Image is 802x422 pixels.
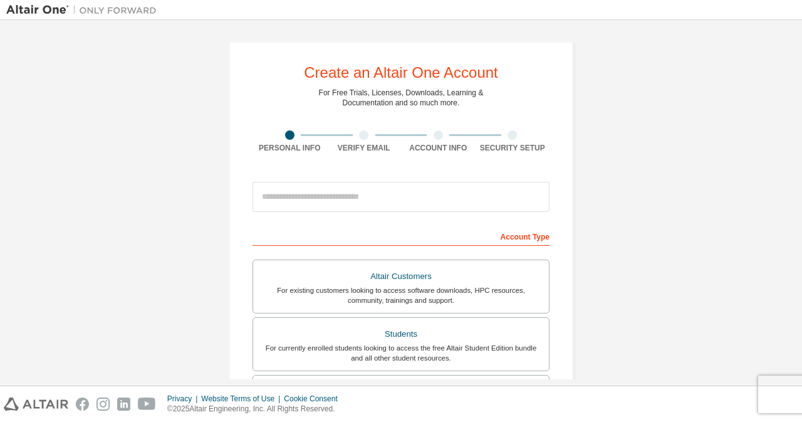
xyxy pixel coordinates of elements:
[4,398,68,411] img: altair_logo.svg
[138,398,156,411] img: youtube.svg
[327,143,402,153] div: Verify Email
[201,394,284,404] div: Website Terms of Use
[284,394,345,404] div: Cookie Consent
[253,143,327,153] div: Personal Info
[117,398,130,411] img: linkedin.svg
[96,398,110,411] img: instagram.svg
[261,343,541,363] div: For currently enrolled students looking to access the free Altair Student Edition bundle and all ...
[319,88,484,108] div: For Free Trials, Licenses, Downloads, Learning & Documentation and so much more.
[261,325,541,343] div: Students
[167,394,201,404] div: Privacy
[6,4,163,16] img: Altair One
[476,143,550,153] div: Security Setup
[401,143,476,153] div: Account Info
[304,65,498,80] div: Create an Altair One Account
[167,404,345,414] p: © 2025 Altair Engineering, Inc. All Rights Reserved.
[253,226,549,246] div: Account Type
[261,285,541,305] div: For existing customers looking to access software downloads, HPC resources, community, trainings ...
[76,398,89,411] img: facebook.svg
[261,268,541,285] div: Altair Customers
